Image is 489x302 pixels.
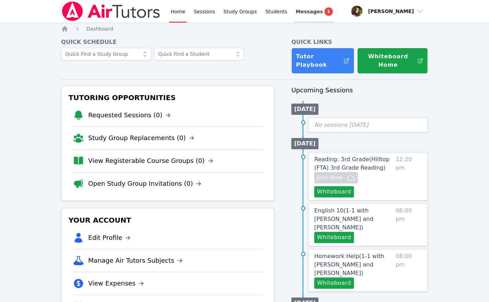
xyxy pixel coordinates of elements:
[314,252,393,277] a: Homework Help(1-1 with [PERSON_NAME] and [PERSON_NAME])
[317,173,342,182] span: Join Now
[314,277,354,289] button: Whiteboard
[88,256,183,265] a: Manage Air Tutors Subjects
[88,179,202,189] a: Open Study Group Invitations (0)
[357,48,428,74] button: Whiteboard Home
[88,133,194,143] a: Study Group Replacements (0)
[88,233,131,243] a: Edit Profile
[291,38,428,46] h4: Quick Links
[291,48,354,74] a: Tutor Playbook
[87,25,113,32] a: Dashboard
[291,138,318,149] li: [DATE]
[314,172,358,183] button: Join Now
[314,253,384,276] span: Homework Help ( 1-1 with [PERSON_NAME] and [PERSON_NAME] )
[314,186,354,197] button: Whiteboard
[395,252,422,289] span: 08:00 pm
[395,206,422,243] span: 06:00 pm
[324,7,333,16] span: 1
[88,278,144,288] a: View Expenses
[61,48,151,60] input: Quick Find a Study Group
[61,38,274,46] h4: Quick Schedule
[314,156,389,171] span: Reading: 3rd Grade ( Hilltop (FTA) 3rd Grade Reading )
[314,206,393,232] a: English 10(1-1 with [PERSON_NAME] and [PERSON_NAME])
[314,155,393,172] a: Reading: 3rd Grade(Hilltop (FTA) 3rd Grade Reading)
[88,156,213,166] a: View Registerable Course Groups (0)
[291,85,428,95] h3: Upcoming Sessions
[88,110,171,120] a: Requested Sessions (0)
[61,25,428,32] nav: Breadcrumb
[314,232,354,243] button: Whiteboard
[154,48,244,60] input: Quick Find a Student
[314,122,368,128] span: No sessions [DATE]
[67,91,268,104] h3: Tutoring Opportunities
[61,1,161,21] img: Air Tutors
[296,8,323,15] span: Messages
[67,214,268,226] h3: Your Account
[395,155,422,197] span: 12:20 pm
[314,207,373,231] span: English 10 ( 1-1 with [PERSON_NAME] and [PERSON_NAME] )
[87,26,113,32] span: Dashboard
[291,104,318,115] li: [DATE]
